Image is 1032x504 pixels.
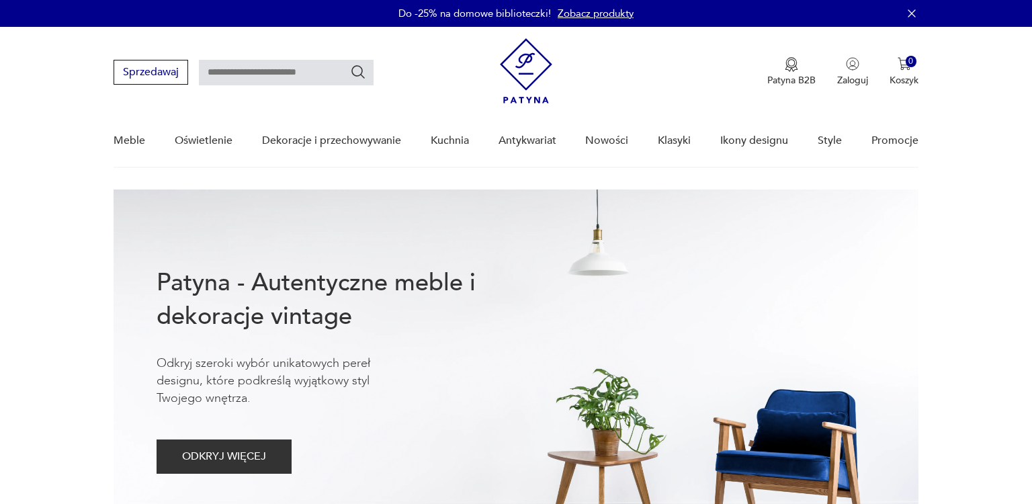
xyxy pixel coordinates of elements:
img: Ikona medalu [785,57,798,72]
h1: Patyna - Autentyczne meble i dekoracje vintage [157,266,519,333]
a: Oświetlenie [175,115,232,167]
a: Zobacz produkty [558,7,634,20]
img: Ikona koszyka [898,57,911,71]
p: Zaloguj [837,74,868,87]
a: Style [818,115,842,167]
a: Nowości [585,115,628,167]
a: Ikony designu [720,115,788,167]
p: Patyna B2B [767,74,816,87]
a: Dekoracje i przechowywanie [262,115,401,167]
p: Koszyk [890,74,918,87]
a: Ikona medaluPatyna B2B [767,57,816,87]
button: Szukaj [350,64,366,80]
a: Meble [114,115,145,167]
img: Patyna - sklep z meblami i dekoracjami vintage [500,38,552,103]
p: Do -25% na domowe biblioteczki! [398,7,551,20]
button: 0Koszyk [890,57,918,87]
button: Zaloguj [837,57,868,87]
a: Promocje [871,115,918,167]
p: Odkryj szeroki wybór unikatowych pereł designu, które podkreślą wyjątkowy styl Twojego wnętrza. [157,355,412,407]
button: ODKRYJ WIĘCEJ [157,439,292,474]
button: Sprzedawaj [114,60,188,85]
a: Kuchnia [431,115,469,167]
a: Antykwariat [499,115,556,167]
div: 0 [906,56,917,67]
a: ODKRYJ WIĘCEJ [157,453,292,462]
button: Patyna B2B [767,57,816,87]
img: Ikonka użytkownika [846,57,859,71]
a: Klasyki [658,115,691,167]
a: Sprzedawaj [114,69,188,78]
